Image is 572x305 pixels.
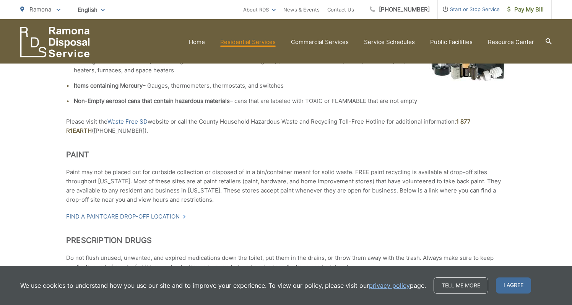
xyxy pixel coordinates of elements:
p: Paint may not be placed out for curbside collection or disposed of in a bin/container meant for s... [66,168,506,204]
p: Do not flush unused, unwanted, and expired medications down the toilet, put them in the drains, o... [66,253,506,281]
h2: Prescription Drugs [66,236,506,245]
a: Home [189,38,205,47]
a: EDCD logo. Return to the homepage. [20,27,90,57]
span: English [72,3,110,16]
a: privacy policy [369,281,410,290]
a: Commercial Services [291,38,349,47]
li: – Gauges, thermometers, thermostats, and switches [74,81,506,90]
a: Service Schedules [364,38,415,47]
a: Waste Free SD [107,117,148,126]
li: – cans that are labeled with TOXIC or FLAMMABLE that are not empty [74,96,506,106]
strong: Items containing Mercury [74,82,143,89]
span: Ramona [29,6,51,13]
strong: Non-Empty aerosol cans that contain hazardous materials [74,97,230,104]
a: Resource Center [488,38,534,47]
a: Tell me more [434,277,488,294]
a: News & Events [283,5,320,14]
a: Public Facilities [430,38,473,47]
li: – Mercury-containing switches are found in some gas appliances such as stoves, ovens, clothes dry... [74,57,506,75]
span: Pay My Bill [507,5,544,14]
a: Residential Services [220,38,276,47]
a: Contact Us [327,5,354,14]
a: About RDS [243,5,276,14]
a: Find a PaintCare drop-off location [66,212,186,221]
p: Please visit the website or call the County Household Hazardous Waste and Recycling Toll-Free Hot... [66,117,506,135]
h2: Paint [66,150,506,159]
p: We use cookies to understand how you use our site and to improve your experience. To view our pol... [20,281,426,290]
span: I agree [496,277,531,294]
